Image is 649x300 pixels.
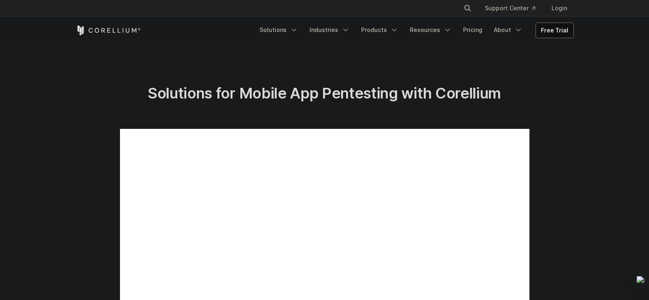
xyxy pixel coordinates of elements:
[255,23,303,37] a: Solutions
[489,23,527,37] a: About
[536,23,573,38] a: Free Trial
[460,1,475,16] button: Search
[148,84,501,102] span: Solutions for Mobile App Pentesting with Corellium
[356,23,403,37] a: Products
[458,23,487,37] a: Pricing
[405,23,457,37] a: Resources
[76,25,141,35] a: Corellium Home
[255,23,574,38] div: Navigation Menu
[478,1,542,16] a: Support Center
[454,1,574,16] div: Navigation Menu
[545,1,574,16] a: Login
[305,23,355,37] a: Industries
